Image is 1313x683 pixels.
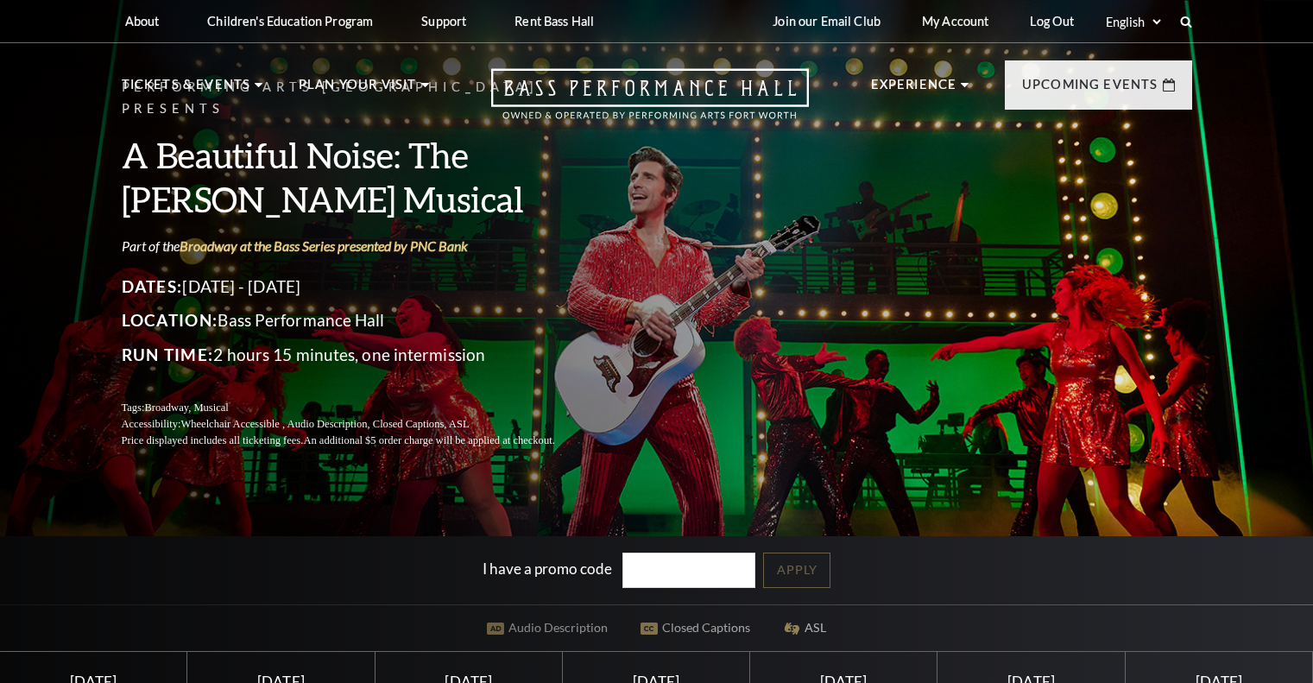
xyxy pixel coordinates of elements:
p: 2 hours 15 minutes, one intermission [122,341,597,369]
p: [DATE] - [DATE] [122,273,597,300]
span: Wheelchair Accessible , Audio Description, Closed Captions, ASL [180,418,469,430]
p: Tags: [122,400,597,416]
span: Broadway, Musical [144,402,228,414]
p: Support [421,14,466,28]
p: Tickets & Events [122,74,251,105]
span: Dates: [122,276,183,296]
p: Accessibility: [122,416,597,433]
p: Upcoming Events [1022,74,1158,105]
a: Broadway at the Bass Series presented by PNC Bank [180,237,468,254]
p: Bass Performance Hall [122,307,597,334]
span: An additional $5 order charge will be applied at checkout. [303,434,554,446]
span: Location: [122,310,218,330]
p: Part of the [122,237,597,256]
p: Experience [871,74,957,105]
p: About [125,14,160,28]
label: I have a promo code [483,560,612,578]
p: Rent Bass Hall [514,14,594,28]
p: Plan Your Visit [299,74,417,105]
select: Select: [1102,14,1164,30]
p: Children's Education Program [207,14,373,28]
p: Price displayed includes all ticketing fees. [122,433,597,449]
h3: A Beautiful Noise: The [PERSON_NAME] Musical [122,133,597,221]
span: Run Time: [122,345,214,364]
